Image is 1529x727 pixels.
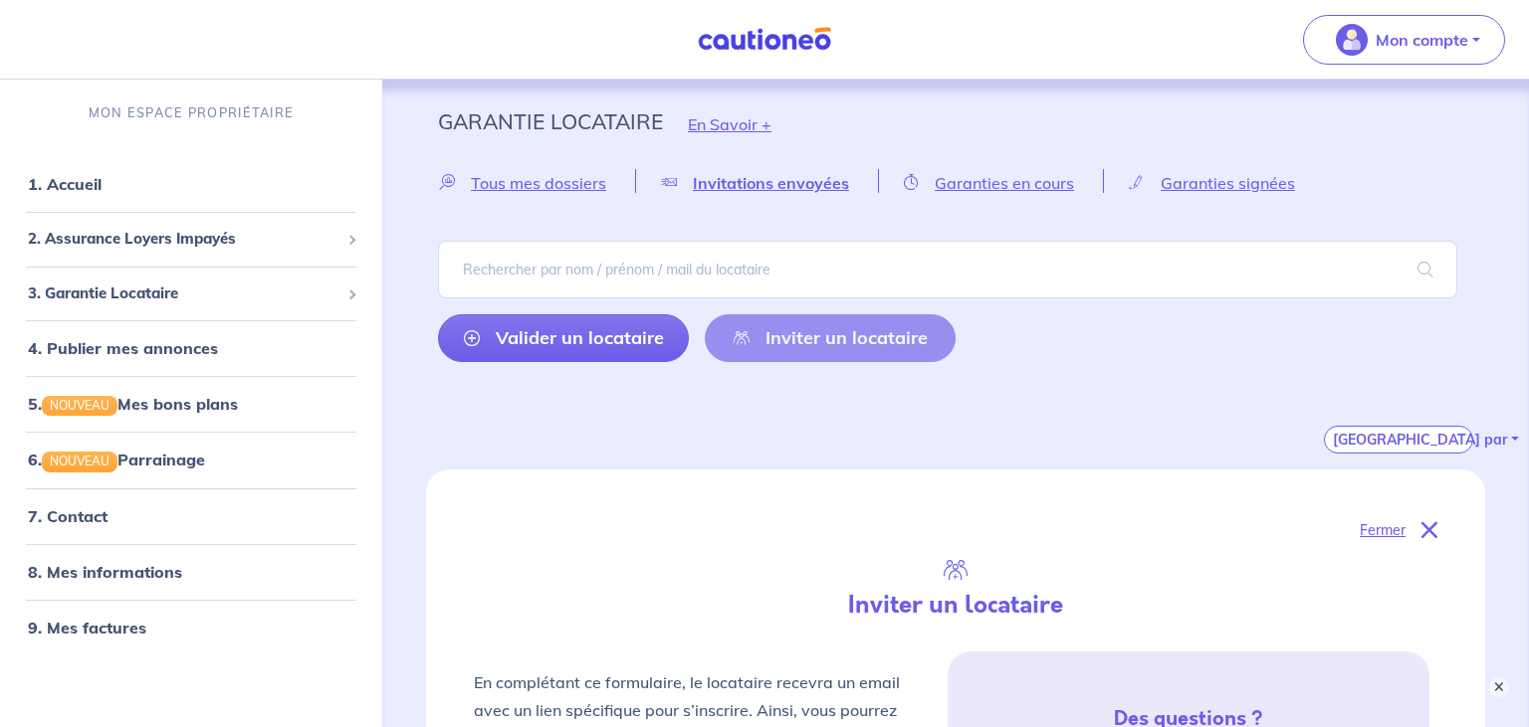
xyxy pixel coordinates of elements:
input: Rechercher par nom / prénom / mail du locataire [438,241,1457,298]
span: Garanties signées [1161,173,1295,193]
div: 5.NOUVEAUMes bons plans [8,384,374,424]
p: Mon compte [1376,28,1468,52]
img: illu_account_valid_menu.svg [1336,24,1368,56]
p: Fermer [1360,517,1406,543]
span: 3. Garantie Locataire [28,282,339,305]
a: Tous mes dossiers [438,173,635,192]
img: Cautioneo [690,27,839,52]
a: Garanties signées [1104,173,1324,192]
a: 9. Mes factures [28,618,146,637]
div: 7. Contact [8,496,374,536]
a: Invitations envoyées [636,173,878,192]
button: [GEOGRAPHIC_DATA] par [1324,426,1473,454]
a: 8. Mes informations [28,562,182,582]
a: 6.NOUVEAUParrainage [28,450,205,469]
span: Garanties en cours [935,173,1074,193]
p: Garantie Locataire [438,103,663,139]
a: Valider un locataire [438,314,689,362]
div: 1. Accueil [8,164,374,204]
a: 1. Accueil [28,174,102,194]
a: 7. Contact [28,506,108,526]
div: 2. Assurance Loyers Impayés [8,220,374,259]
span: 2. Assurance Loyers Impayés [28,228,339,251]
button: illu_account_valid_menu.svgMon compte [1303,15,1505,65]
span: Tous mes dossiers [471,173,606,193]
button: En Savoir + [663,95,796,153]
a: 5.NOUVEAUMes bons plans [28,394,238,414]
p: MON ESPACE PROPRIÉTAIRE [89,103,294,122]
a: 4. Publier mes annonces [28,338,218,358]
h4: Inviter un locataire [709,591,1202,620]
div: 6.NOUVEAUParrainage [8,440,374,479]
span: search [1394,242,1457,297]
a: Garanties en cours [879,173,1103,192]
button: × [1489,677,1509,697]
div: 8. Mes informations [8,552,374,592]
div: 4. Publier mes annonces [8,328,374,368]
span: Invitations envoyées [693,173,849,193]
div: 9. Mes factures [8,608,374,647]
div: 3. Garantie Locataire [8,274,374,313]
